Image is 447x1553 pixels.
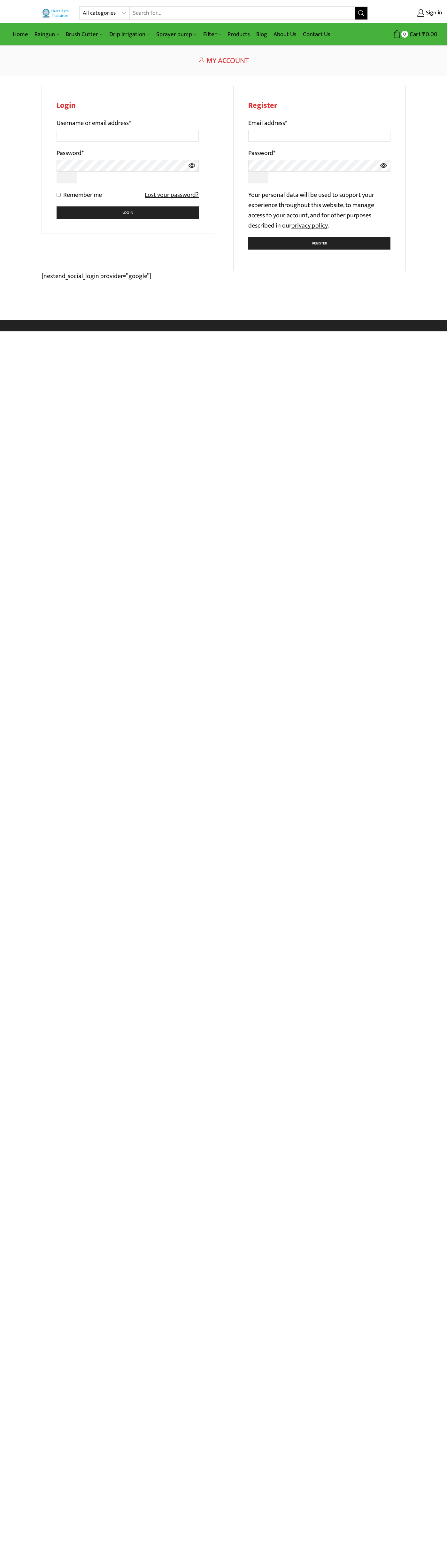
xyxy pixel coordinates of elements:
[401,31,408,37] span: 0
[291,220,328,231] a: privacy policy
[153,27,200,42] a: Sprayer pump
[300,27,334,42] a: Contact Us
[31,27,63,42] a: Raingun
[355,7,367,19] button: Search button
[224,27,253,42] a: Products
[270,27,300,42] a: About Us
[248,101,391,110] h2: Register
[63,27,106,42] a: Brush Cutter
[248,190,391,231] p: Your personal data will be used to support your experience throughout this website, to manage acc...
[57,206,199,219] button: Log in
[377,7,442,19] a: Sign in
[57,172,77,183] button: Show password
[374,28,437,40] a: 0 Cart ₹0.00
[248,237,391,250] button: Register
[206,54,249,67] span: My Account
[248,172,269,183] button: Show password
[253,27,270,42] a: Blog
[422,29,437,39] bdi: 0.00
[57,118,131,128] label: Username or email address
[422,29,426,39] span: ₹
[63,189,102,200] span: Remember me
[130,7,354,19] input: Search for...
[42,271,406,281] p: [nextend_social_login provider=”google”]
[57,101,199,110] h2: Login
[57,193,61,197] input: Remember me
[424,9,442,17] span: Sign in
[200,27,224,42] a: Filter
[408,30,421,39] span: Cart
[57,148,84,158] label: Password
[248,118,287,128] label: Email address
[106,27,153,42] a: Drip Irrigation
[145,190,199,200] a: Lost your password?
[10,27,31,42] a: Home
[248,148,275,158] label: Password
